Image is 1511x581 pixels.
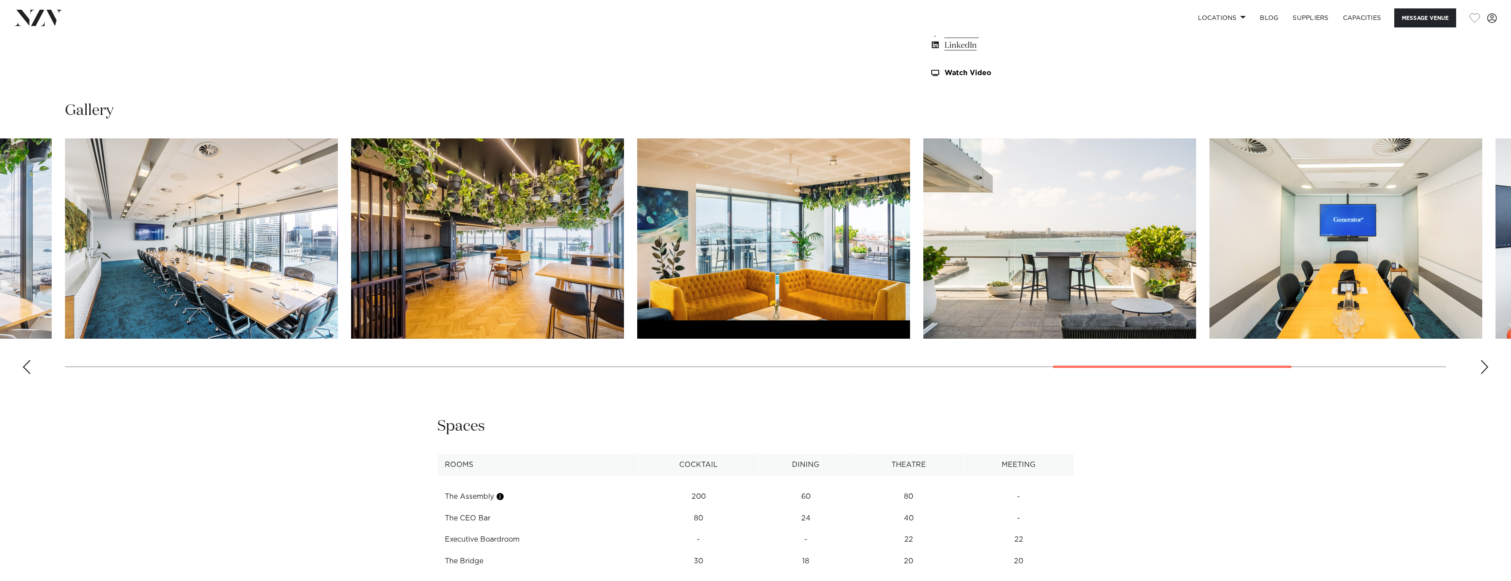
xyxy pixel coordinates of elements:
td: - [758,529,853,550]
td: - [964,508,1074,529]
swiper-slide: 21 / 28 [65,138,338,339]
td: 30 [639,550,759,572]
a: Locations [1191,8,1253,27]
td: 22 [853,529,964,550]
th: Rooms [437,454,639,476]
td: - [639,529,759,550]
td: Executive Boardroom [437,529,639,550]
h2: Gallery [65,101,114,121]
td: The Assembly [437,486,639,508]
td: 24 [758,508,853,529]
swiper-slide: 23 / 28 [637,138,910,339]
td: 20 [853,550,964,572]
button: Message Venue [1394,8,1456,27]
td: 22 [964,529,1074,550]
td: 200 [639,486,759,508]
swiper-slide: 25 / 28 [1209,138,1482,339]
img: nzv-logo.png [14,10,62,26]
td: 60 [758,486,853,508]
td: 20 [964,550,1074,572]
a: Capacities [1336,8,1389,27]
td: The Bridge [437,550,639,572]
td: 80 [853,486,964,508]
th: Theatre [853,454,964,476]
a: Watch Video [930,69,1074,77]
td: 80 [639,508,759,529]
td: 18 [758,550,853,572]
td: 40 [853,508,964,529]
swiper-slide: 24 / 28 [923,138,1196,339]
h2: Spaces [437,417,485,436]
a: SUPPLIERS [1285,8,1335,27]
a: LinkedIn [930,39,1074,52]
td: - [964,486,1074,508]
th: Meeting [964,454,1074,476]
a: BLOG [1253,8,1285,27]
th: Dining [758,454,853,476]
th: Cocktail [639,454,759,476]
swiper-slide: 22 / 28 [351,138,624,339]
td: The CEO Bar [437,508,639,529]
